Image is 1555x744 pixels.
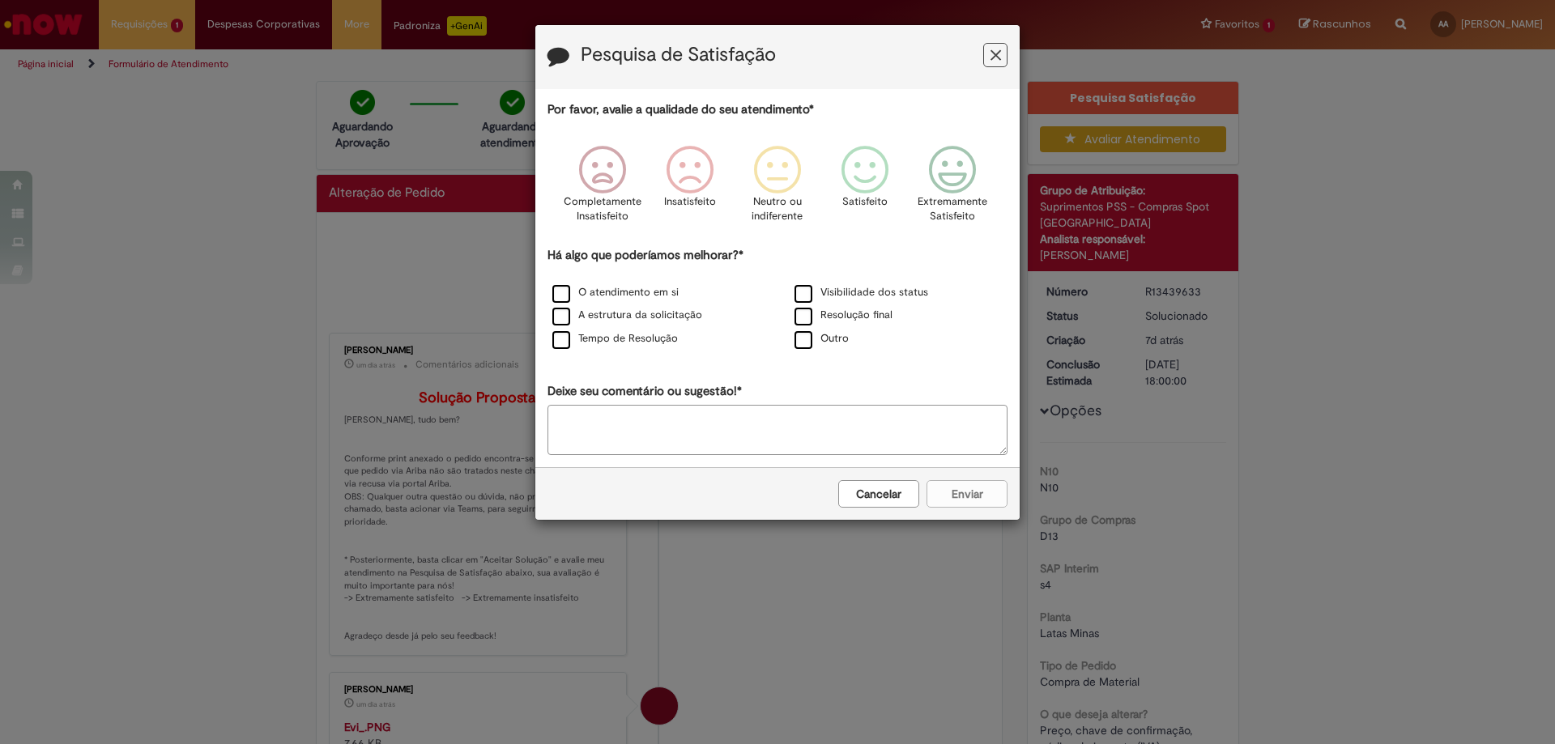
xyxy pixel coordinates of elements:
[560,134,643,244] div: Completamente Insatisfeito
[564,194,641,224] p: Completamente Insatisfeito
[824,134,906,244] div: Satisfeito
[552,308,702,323] label: A estrutura da solicitação
[581,45,776,66] label: Pesquisa de Satisfação
[736,134,819,244] div: Neutro ou indiferente
[547,383,742,400] label: Deixe seu comentário ou sugestão!*
[664,194,716,210] p: Insatisfeito
[547,101,814,118] label: Por favor, avalie a qualidade do seu atendimento*
[649,134,731,244] div: Insatisfeito
[911,134,994,244] div: Extremamente Satisfeito
[795,331,849,346] label: Outro
[547,247,1008,351] div: Há algo que poderíamos melhorar?*
[795,308,893,323] label: Resolução final
[552,285,679,300] label: O atendimento em si
[552,331,678,346] label: Tempo de Resolução
[842,194,888,210] p: Satisfeito
[918,194,987,224] p: Extremamente Satisfeito
[795,285,928,300] label: Visibilidade dos status
[838,480,919,508] button: Cancelar
[748,194,807,224] p: Neutro ou indiferente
